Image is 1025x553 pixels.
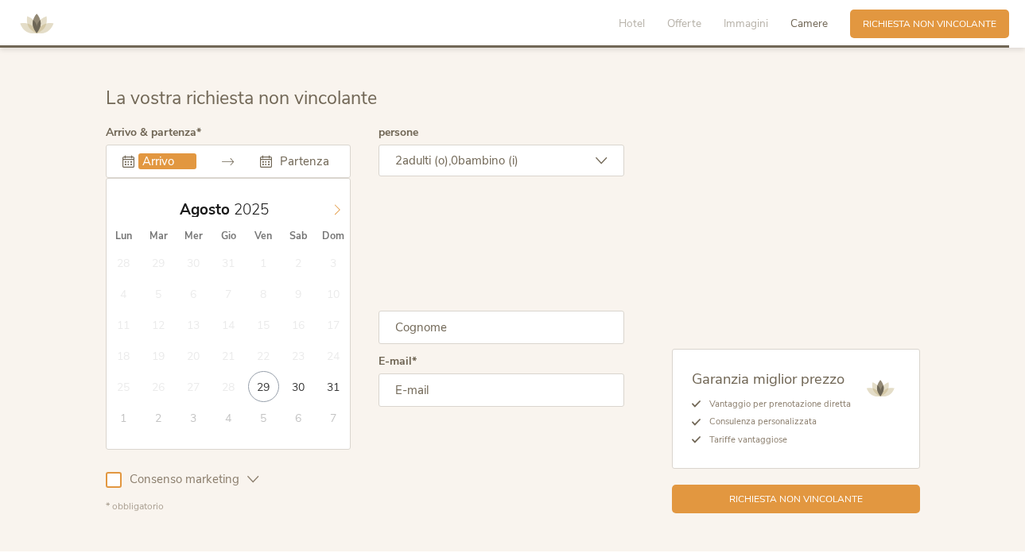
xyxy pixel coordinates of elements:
span: Settembre 2, 2025 [143,402,174,433]
img: AMONTI & LUNARIS Wellnessresort [860,369,900,408]
span: Agosto 28, 2025 [213,371,244,402]
span: Gio [211,231,246,242]
span: Settembre 6, 2025 [283,402,314,433]
span: Settembre 1, 2025 [108,402,139,433]
span: Agosto 25, 2025 [108,371,139,402]
span: 2 [395,153,402,168]
span: Luglio 29, 2025 [143,247,174,278]
span: Agosto [180,203,230,218]
span: Settembre 3, 2025 [178,402,209,433]
input: Year [230,199,282,220]
span: La vostra richiesta non vincolante [106,86,377,110]
span: Immagini [724,16,768,31]
span: Agosto 3, 2025 [318,247,349,278]
span: Agosto 30, 2025 [283,371,314,402]
span: Agosto 31, 2025 [318,371,349,402]
span: Agosto 13, 2025 [178,309,209,340]
span: 0 [451,153,458,168]
span: Agosto 26, 2025 [143,371,174,402]
span: Mer [176,231,211,242]
span: Dom [316,231,351,242]
span: Hotel [619,16,645,31]
span: Agosto 20, 2025 [178,340,209,371]
span: Agosto 18, 2025 [108,340,139,371]
span: Settembre 4, 2025 [213,402,244,433]
input: E-mail [379,373,624,407]
span: Agosto 7, 2025 [213,278,244,309]
span: Camere [790,16,828,31]
span: Richiesta non vincolante [729,493,863,506]
span: adulti (o), [402,153,451,168]
span: Agosto 29, 2025 [248,371,279,402]
span: Agosto 22, 2025 [248,340,279,371]
li: Vantaggio per prenotazione diretta [701,396,851,413]
span: Agosto 15, 2025 [248,309,279,340]
span: Lun [107,231,142,242]
span: Agosto 10, 2025 [318,278,349,309]
span: Ven [246,231,281,242]
span: Agosto 2, 2025 [283,247,314,278]
span: Agosto 24, 2025 [318,340,349,371]
span: bambino (i) [458,153,518,168]
span: Settembre 5, 2025 [248,402,279,433]
span: Agosto 12, 2025 [143,309,174,340]
label: E-mail [379,356,417,367]
span: Luglio 30, 2025 [178,247,209,278]
span: Agosto 17, 2025 [318,309,349,340]
label: persone [379,127,418,138]
span: Offerte [667,16,701,31]
li: Tariffe vantaggiose [701,431,851,449]
span: Luglio 31, 2025 [213,247,244,278]
span: Garanzia miglior prezzo [692,369,844,389]
span: Richiesta non vincolante [863,17,996,31]
span: Mar [141,231,176,242]
span: Settembre 7, 2025 [318,402,349,433]
div: * obbligatorio [106,500,624,513]
span: Agosto 21, 2025 [213,340,244,371]
span: Agosto 6, 2025 [178,278,209,309]
span: Agosto 23, 2025 [283,340,314,371]
span: Agosto 19, 2025 [143,340,174,371]
span: Agosto 16, 2025 [283,309,314,340]
input: Partenza [276,153,334,169]
li: Consulenza personalizzata [701,413,851,431]
input: Arrivo [138,153,196,169]
span: Agosto 11, 2025 [108,309,139,340]
span: Agosto 8, 2025 [248,278,279,309]
span: Agosto 14, 2025 [213,309,244,340]
input: Cognome [379,311,624,344]
span: Agosto 1, 2025 [248,247,279,278]
span: Sab [281,231,316,242]
span: Agosto 9, 2025 [283,278,314,309]
span: Agosto 5, 2025 [143,278,174,309]
label: Arrivo & partenza [106,127,201,138]
span: Consenso marketing [122,471,247,488]
span: Agosto 4, 2025 [108,278,139,309]
span: Luglio 28, 2025 [108,247,139,278]
a: AMONTI & LUNARIS Wellnessresort [13,19,60,28]
span: Agosto 27, 2025 [178,371,209,402]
